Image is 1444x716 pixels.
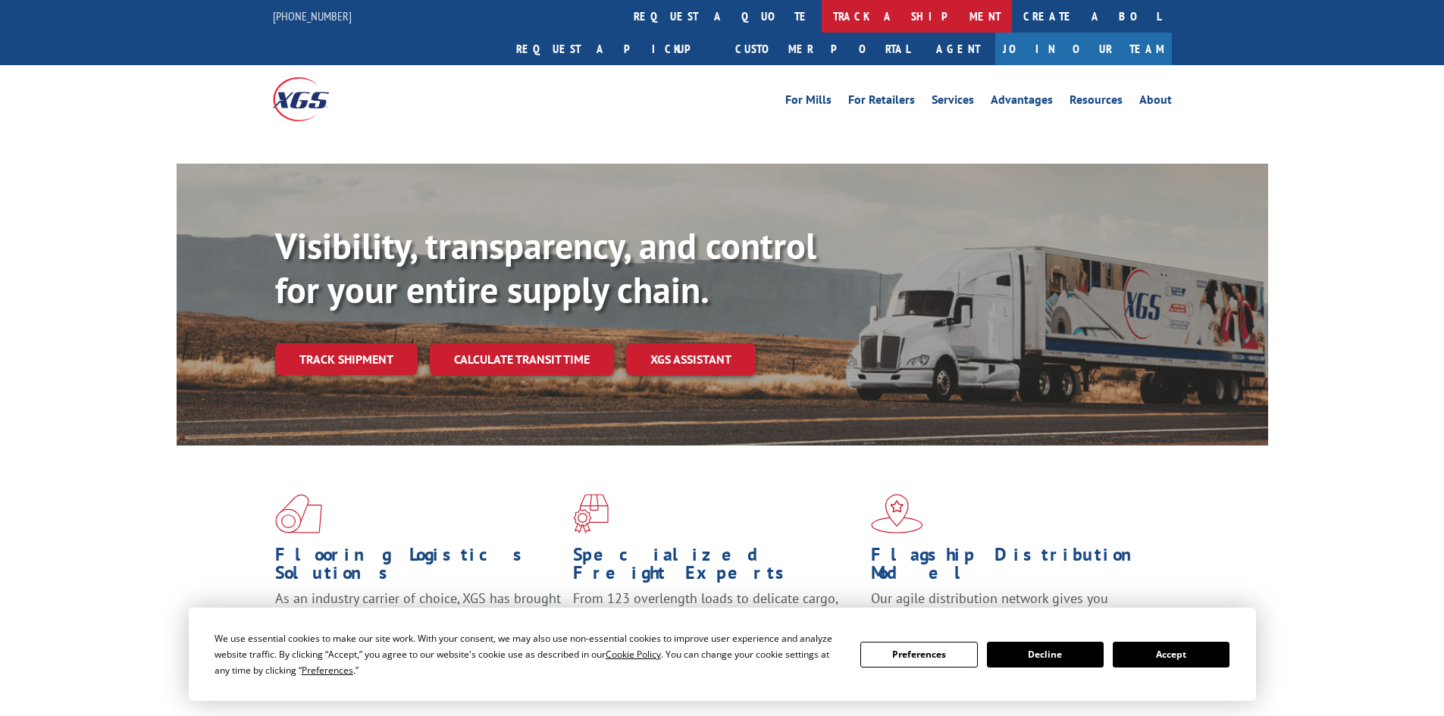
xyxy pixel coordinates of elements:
a: Calculate transit time [430,343,614,376]
span: Our agile distribution network gives you nationwide inventory management on demand. [871,589,1150,625]
b: Visibility, transparency, and control for your entire supply chain. [275,222,816,313]
a: Request a pickup [505,33,724,65]
a: Track shipment [275,343,418,375]
img: xgs-icon-total-supply-chain-intelligence-red [275,494,322,533]
a: [PHONE_NUMBER] [273,8,352,23]
div: We use essential cookies to make our site work. With your consent, we may also use non-essential ... [215,630,842,678]
span: Cookie Policy [606,648,661,661]
button: Decline [987,642,1104,668]
a: Join Our Team [995,33,1172,65]
button: Preferences [860,642,977,668]
h1: Specialized Freight Experts [573,546,860,589]
span: Preferences [302,664,353,677]
p: From 123 overlength loads to delicate cargo, our experienced staff knows the best way to move you... [573,589,860,657]
a: For Mills [785,94,832,111]
button: Accept [1113,642,1229,668]
h1: Flooring Logistics Solutions [275,546,562,589]
a: XGS ASSISTANT [626,343,756,376]
a: Advantages [991,94,1053,111]
a: About [1139,94,1172,111]
a: Resources [1070,94,1123,111]
a: Services [932,94,974,111]
a: Customer Portal [724,33,921,65]
span: As an industry carrier of choice, XGS has brought innovation and dedication to flooring logistics... [275,589,561,643]
h1: Flagship Distribution Model [871,546,1157,589]
img: xgs-icon-flagship-distribution-model-red [871,494,923,533]
a: For Retailers [848,94,915,111]
div: Cookie Consent Prompt [189,608,1256,701]
img: xgs-icon-focused-on-flooring-red [573,494,609,533]
a: Agent [921,33,995,65]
